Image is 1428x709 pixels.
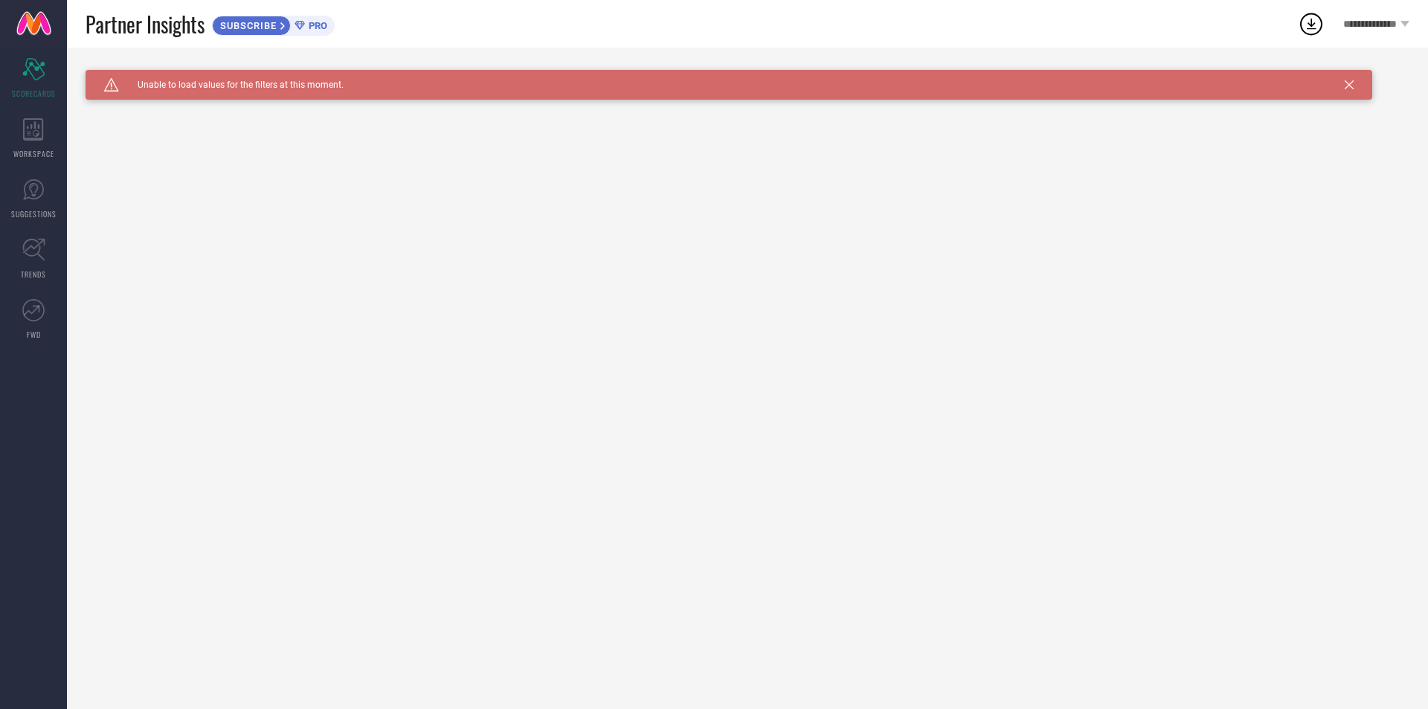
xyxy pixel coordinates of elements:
[305,20,327,31] span: PRO
[12,88,56,99] span: SCORECARDS
[21,269,46,280] span: TRENDS
[213,20,280,31] span: SUBSCRIBE
[212,12,335,36] a: SUBSCRIBEPRO
[1298,10,1325,37] div: Open download list
[13,148,54,159] span: WORKSPACE
[11,208,57,219] span: SUGGESTIONS
[119,80,344,90] span: Unable to load values for the filters at this moment.
[27,329,41,340] span: FWD
[86,9,205,39] span: Partner Insights
[86,70,1409,82] div: Unable to load filters at this moment. Please try later.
